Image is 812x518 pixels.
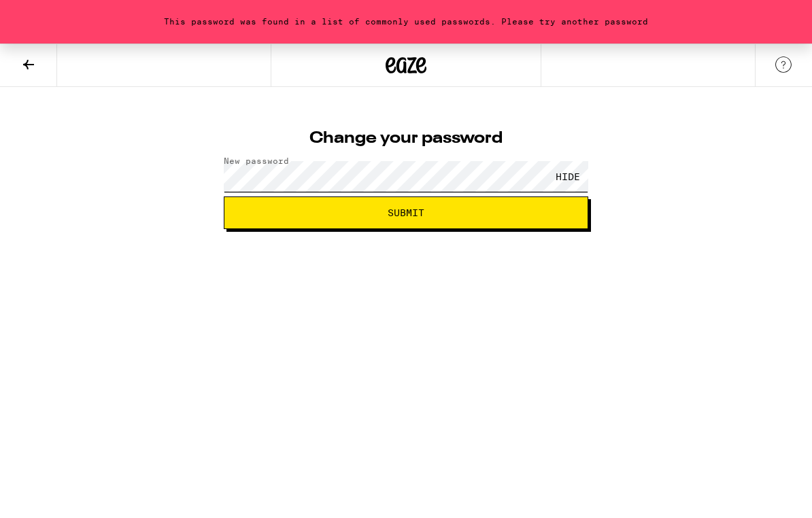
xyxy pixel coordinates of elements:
label: New password [224,156,289,165]
span: Hi. Need any help? [8,10,98,20]
div: HIDE [547,161,588,192]
span: Submit [388,208,424,218]
button: Submit [224,196,588,229]
h1: Change your password [224,131,588,147]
